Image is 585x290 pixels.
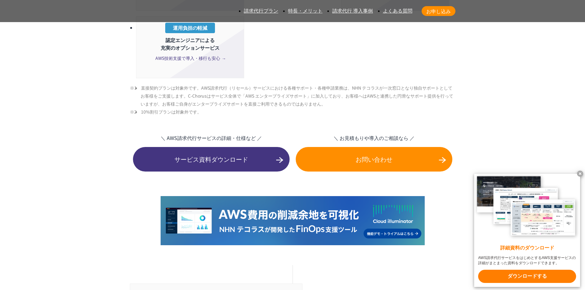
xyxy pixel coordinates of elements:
[133,155,290,164] span: サービス資料ダウンロード
[422,6,455,16] a: お申し込み
[141,108,455,116] li: ※2 10%割引プランは対象外です。
[165,23,215,33] p: 運用負担の軽減
[296,155,452,164] span: お問い合わせ
[155,55,224,61] span: AWS技術支援で導入・移行も安心
[161,196,425,247] a: 正しいクラウド財務管理でAWS費用の大幅削減を NHN テコラスが開発したFinOps支援ツール Cloud Illuminator
[422,7,455,15] span: お申し込み
[332,8,373,14] a: 請求代行 導入事例
[296,147,452,172] a: お問い合わせ
[478,245,576,252] x-t: 詳細資料のダウンロード
[133,134,290,141] span: ＼ AWS請求代行サービスの詳細・仕様など ／
[474,174,580,287] a: 詳細資料のダウンロード AWS請求代行サービスをはじめとするAWS支援サービスの詳細がまとまった資料をダウンロードできます。 ダウンロードする
[133,147,290,172] a: サービス資料ダウンロード
[478,255,576,266] x-t: AWS請求代行サービスをはじめとするAWS支援サービスの詳細がまとまった資料をダウンロードできます。
[383,8,412,14] a: よくある質問
[296,134,452,141] span: ＼ お見積もりや導入のご相談なら ／
[139,55,241,61] a: AWS技術支援で導入・移行も安心
[139,36,241,52] p: 認定エンジニアによる 充実のオプションサービス
[161,196,425,245] img: 正しいクラウド財務管理でAWS費用の大幅削減を NHN テコラスが開発したFinOps支援ツール Cloud Illuminator
[288,8,322,14] a: 特長・メリット
[478,270,576,283] x-t: ダウンロードする
[244,8,278,14] a: 請求代行プラン
[141,84,455,108] li: ※1 直接契約プランは対象外です。AWS請求代行（リセール）サービスにおける各種サポート・各種申請業務は、NHN テコラスが一次窓口となり独自サポートとしてお客様をご支援します。C-Chorus...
